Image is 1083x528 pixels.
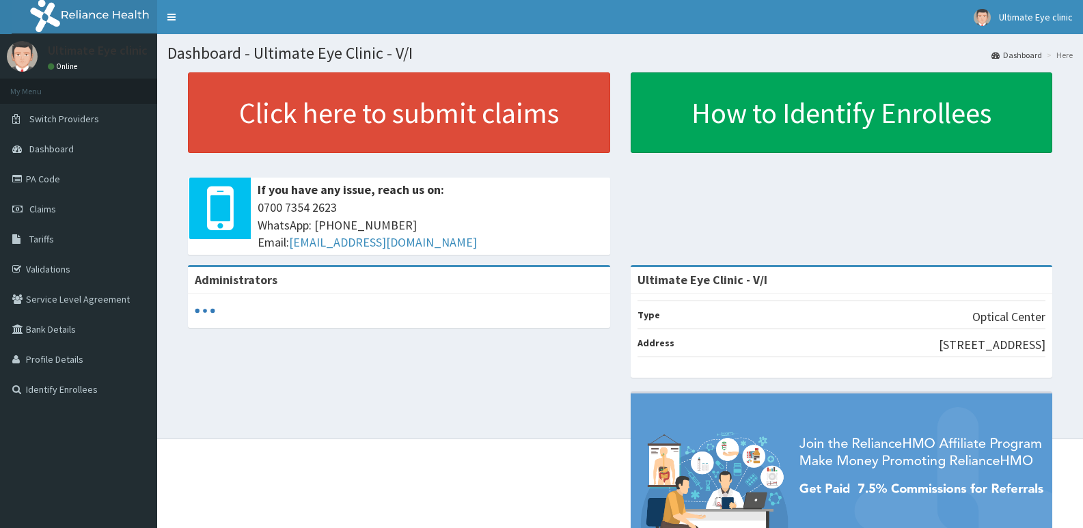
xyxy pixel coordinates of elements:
[48,61,81,71] a: Online
[289,234,477,250] a: [EMAIL_ADDRESS][DOMAIN_NAME]
[29,203,56,215] span: Claims
[48,44,148,57] p: Ultimate Eye clinic
[638,309,660,321] b: Type
[258,199,603,251] span: 0700 7354 2623 WhatsApp: [PHONE_NUMBER] Email:
[999,11,1073,23] span: Ultimate Eye clinic
[195,301,215,321] svg: audio-loading
[167,44,1073,62] h1: Dashboard - Ultimate Eye Clinic - V/I
[29,233,54,245] span: Tariffs
[638,272,767,288] strong: Ultimate Eye Clinic - V/I
[195,272,277,288] b: Administrators
[188,72,610,153] a: Click here to submit claims
[1043,49,1073,61] li: Here
[939,336,1045,354] p: [STREET_ADDRESS]
[29,143,74,155] span: Dashboard
[258,182,444,197] b: If you have any issue, reach us on:
[991,49,1042,61] a: Dashboard
[638,337,674,349] b: Address
[631,72,1053,153] a: How to Identify Enrollees
[974,9,991,26] img: User Image
[29,113,99,125] span: Switch Providers
[972,308,1045,326] p: Optical Center
[7,41,38,72] img: User Image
